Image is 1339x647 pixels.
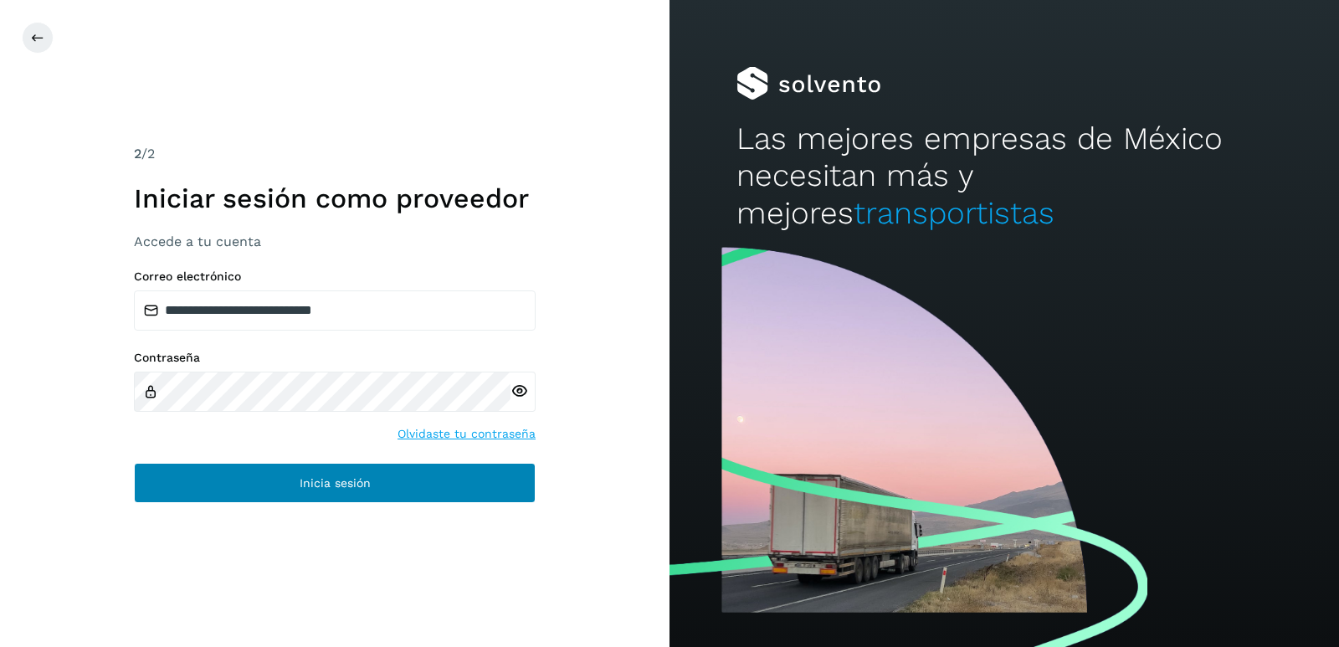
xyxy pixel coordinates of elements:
label: Contraseña [134,351,536,365]
div: /2 [134,144,536,164]
h1: Iniciar sesión como proveedor [134,182,536,214]
h3: Accede a tu cuenta [134,234,536,249]
span: Inicia sesión [300,477,371,489]
span: transportistas [854,195,1054,231]
span: 2 [134,146,141,162]
h2: Las mejores empresas de México necesitan más y mejores [736,121,1272,232]
label: Correo electrónico [134,270,536,284]
button: Inicia sesión [134,463,536,503]
a: Olvidaste tu contraseña [398,425,536,443]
